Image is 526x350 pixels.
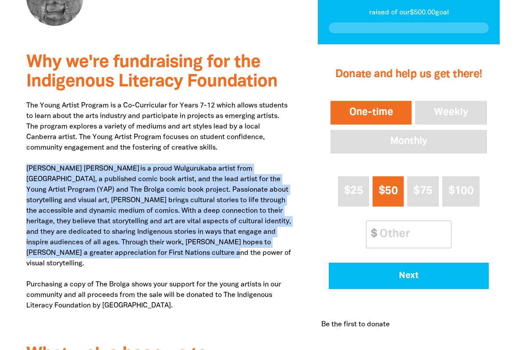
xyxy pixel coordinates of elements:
[373,176,404,207] button: $50
[329,99,414,126] button: One-time
[366,221,377,248] span: $
[341,271,476,280] span: Next
[413,186,432,196] span: $75
[442,176,480,207] button: $100
[321,319,390,330] p: Be the first to donate
[448,186,473,196] span: $100
[329,57,489,92] h2: Donate and help us get there!
[379,186,398,196] span: $50
[329,128,489,155] button: Monthly
[338,176,369,207] button: $25
[329,263,489,289] button: Pay with Credit Card
[26,100,291,332] p: The Young Artist Program is a Co-Curricular for Years 7-12 which allows students to learn about t...
[407,176,438,207] button: $75
[318,309,500,340] div: Donation stream
[329,7,489,18] p: raised of our $500.00 goal
[26,54,277,90] span: Why we're fundraising for the Indigenous Literacy Foundation
[373,221,451,248] input: Other
[344,186,363,196] span: $25
[413,99,489,126] button: Weekly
